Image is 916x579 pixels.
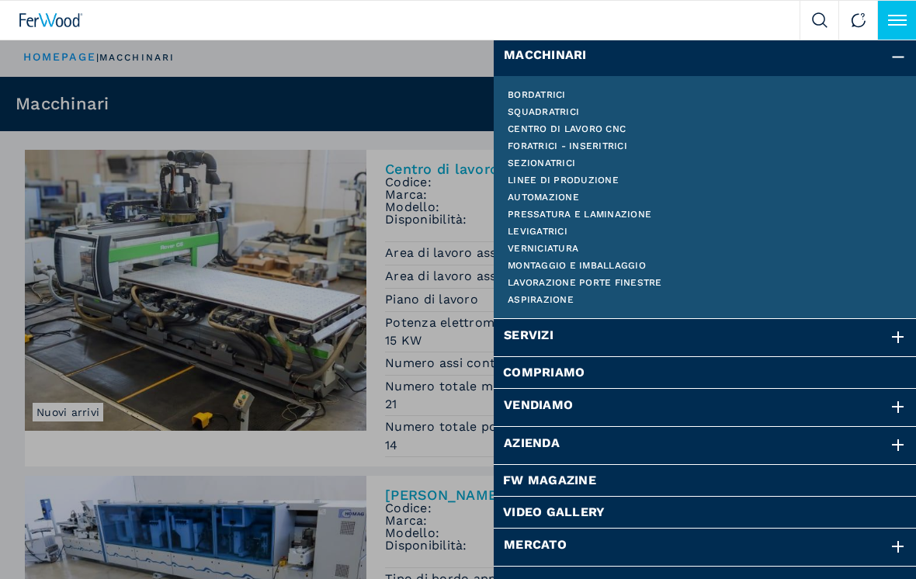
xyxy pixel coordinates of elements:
[812,12,828,28] img: Search
[503,506,907,518] a: Video Gallery
[508,175,903,185] a: Linee di produzione
[508,192,903,202] a: Automazione
[508,278,903,287] a: Lavorazione porte finestre
[508,227,903,236] a: Levigatrici
[508,90,903,99] a: Bordatrici
[851,12,866,28] img: Contact us
[503,474,907,487] a: FW Magazine
[508,141,903,151] a: Foratrici - inseritrici
[19,13,83,27] img: Ferwood
[877,1,916,40] button: Click to toggle menu
[508,261,903,270] a: Montaggio e imballaggio
[508,107,903,116] a: Squadratrici
[508,158,903,168] a: Sezionatrici
[503,366,907,379] a: Compriamo
[508,295,903,304] a: Aspirazione
[508,244,903,253] a: Verniciatura
[508,124,903,133] a: Centro di lavoro cnc
[508,210,903,219] a: Pressatura e laminazione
